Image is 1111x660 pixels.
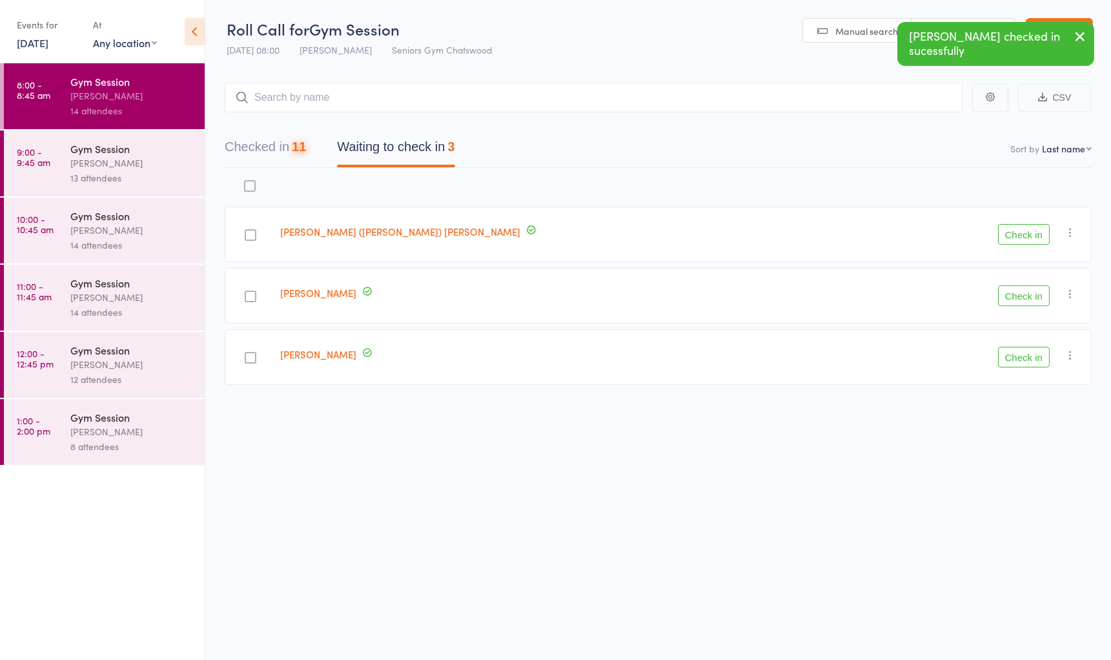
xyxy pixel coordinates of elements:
[70,74,194,88] div: Gym Session
[70,343,194,357] div: Gym Session
[998,285,1050,306] button: Check in
[4,265,205,331] a: 11:00 -11:45 amGym Session[PERSON_NAME]14 attendees
[292,139,306,154] div: 11
[1010,142,1039,155] label: Sort by
[4,130,205,196] a: 9:00 -9:45 amGym Session[PERSON_NAME]13 attendees
[17,147,50,167] time: 9:00 - 9:45 am
[70,424,194,439] div: [PERSON_NAME]
[17,36,48,50] a: [DATE]
[227,18,309,39] span: Roll Call for
[4,198,205,263] a: 10:00 -10:45 amGym Session[PERSON_NAME]14 attendees
[70,410,194,424] div: Gym Session
[17,214,54,234] time: 10:00 - 10:45 am
[17,14,80,36] div: Events for
[70,170,194,185] div: 13 attendees
[70,357,194,372] div: [PERSON_NAME]
[17,348,54,369] time: 12:00 - 12:45 pm
[70,238,194,253] div: 14 attendees
[70,276,194,290] div: Gym Session
[17,79,50,100] time: 8:00 - 8:45 am
[998,347,1050,367] button: Check in
[70,439,194,454] div: 8 attendees
[70,88,194,103] div: [PERSON_NAME]
[1026,18,1093,44] a: Exit roll call
[280,286,356,300] a: [PERSON_NAME]
[70,141,194,156] div: Gym Session
[225,133,306,167] button: Checked in11
[835,25,898,37] span: Manual search
[70,223,194,238] div: [PERSON_NAME]
[70,372,194,387] div: 12 attendees
[447,139,454,154] div: 3
[70,209,194,223] div: Gym Session
[4,332,205,398] a: 12:00 -12:45 pmGym Session[PERSON_NAME]12 attendees
[337,133,454,167] button: Waiting to check in3
[93,36,157,50] div: Any location
[280,225,520,238] a: [PERSON_NAME] ([PERSON_NAME]) [PERSON_NAME]
[70,156,194,170] div: [PERSON_NAME]
[300,43,372,56] span: [PERSON_NAME]
[70,103,194,118] div: 14 attendees
[392,43,493,56] span: Seniors Gym Chatswood
[897,22,1094,66] div: [PERSON_NAME] checked in sucessfully
[227,43,280,56] span: [DATE] 08:00
[309,18,400,39] span: Gym Session
[4,63,205,129] a: 8:00 -8:45 amGym Session[PERSON_NAME]14 attendees
[998,224,1050,245] button: Check in
[17,415,50,436] time: 1:00 - 2:00 pm
[4,399,205,465] a: 1:00 -2:00 pmGym Session[PERSON_NAME]8 attendees
[93,14,157,36] div: At
[280,347,356,361] a: [PERSON_NAME]
[70,305,194,320] div: 14 attendees
[17,281,52,302] time: 11:00 - 11:45 am
[1042,142,1085,155] div: Last name
[225,83,963,112] input: Search by name
[1018,84,1092,112] button: CSV
[70,290,194,305] div: [PERSON_NAME]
